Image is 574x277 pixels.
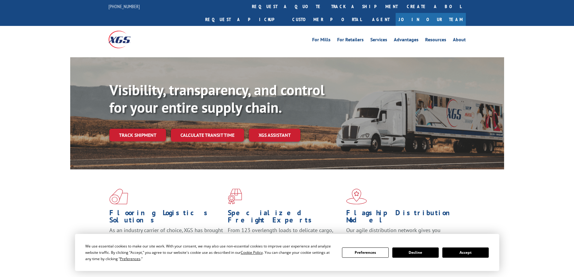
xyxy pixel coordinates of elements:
[75,234,499,271] div: Cookie Consent Prompt
[366,13,396,26] a: Agent
[171,129,244,142] a: Calculate transit time
[342,247,388,258] button: Preferences
[396,13,466,26] a: Join Our Team
[120,256,140,261] span: Preferences
[228,189,242,204] img: xgs-icon-focused-on-flooring-red
[228,227,342,253] p: From 123 overlength loads to delicate cargo, our experienced staff knows the best way to move you...
[453,37,466,44] a: About
[346,189,367,204] img: xgs-icon-flagship-distribution-model-red
[312,37,331,44] a: For Mills
[346,227,457,241] span: Our agile distribution network gives you nationwide inventory management on demand.
[109,209,223,227] h1: Flooring Logistics Solutions
[346,209,460,227] h1: Flagship Distribution Model
[108,3,140,9] a: [PHONE_NUMBER]
[394,37,419,44] a: Advantages
[109,80,325,117] b: Visibility, transparency, and control for your entire supply chain.
[85,243,335,262] div: We use essential cookies to make our site work. With your consent, we may also use non-essential ...
[370,37,387,44] a: Services
[249,129,300,142] a: XGS ASSISTANT
[109,189,128,204] img: xgs-icon-total-supply-chain-intelligence-red
[442,247,489,258] button: Accept
[288,13,366,26] a: Customer Portal
[109,227,223,248] span: As an industry carrier of choice, XGS has brought innovation and dedication to flooring logistics...
[228,209,342,227] h1: Specialized Freight Experts
[425,37,446,44] a: Resources
[392,247,439,258] button: Decline
[201,13,288,26] a: Request a pickup
[337,37,364,44] a: For Retailers
[241,250,263,255] span: Cookie Policy
[109,129,166,141] a: Track shipment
